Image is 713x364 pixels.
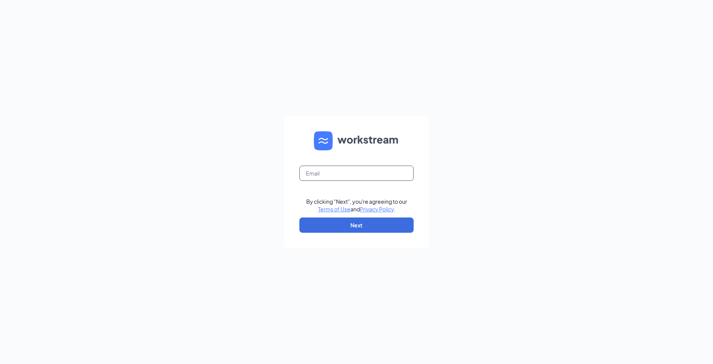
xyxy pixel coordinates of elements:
a: Terms of Use [318,206,350,213]
input: Email [299,166,414,181]
button: Next [299,217,414,233]
img: WS logo and Workstream text [314,131,399,150]
a: Privacy Policy [360,206,394,213]
div: By clicking "Next", you're agreeing to our and . [306,198,407,213]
